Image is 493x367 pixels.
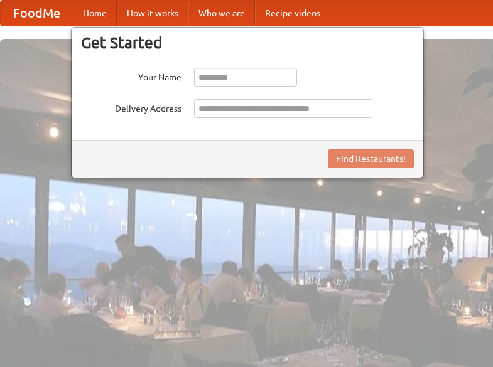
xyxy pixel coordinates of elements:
[73,1,117,26] a: Home
[328,149,414,168] button: Find Restaurants!
[188,1,255,26] a: Who we are
[81,33,414,52] h3: Get Started
[255,1,330,26] a: Recipe videos
[81,68,181,83] label: Your Name
[81,99,181,115] label: Delivery Address
[1,1,73,26] a: FoodMe
[117,1,188,26] a: How it works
